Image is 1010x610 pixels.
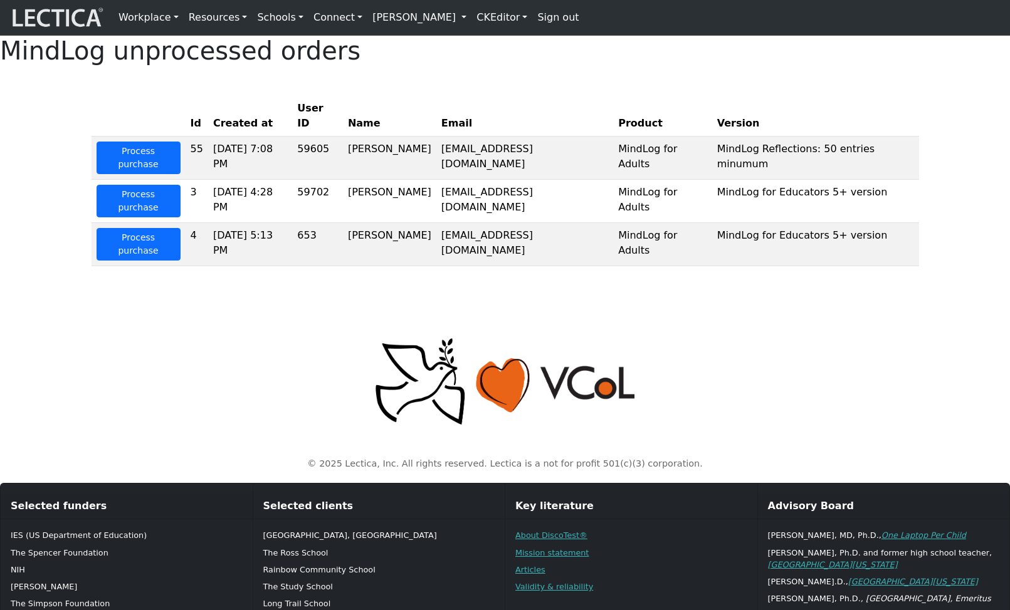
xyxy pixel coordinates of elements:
[367,5,471,30] a: [PERSON_NAME]
[208,180,292,223] td: [DATE] 4:28 PM
[292,223,343,266] td: 653
[712,223,919,266] td: MindLog for Educators 5+ version
[532,5,584,30] a: Sign out
[343,96,436,137] th: Name
[613,96,712,137] th: Product
[436,137,613,180] td: [EMAIL_ADDRESS][DOMAIN_NAME]
[436,180,613,223] td: [EMAIL_ADDRESS][DOMAIN_NAME]
[861,594,991,603] em: , [GEOGRAPHIC_DATA], Emeritus
[186,223,208,266] td: 4
[515,565,545,574] a: Articles
[9,6,103,29] img: lecticalive
[11,547,243,559] p: The Spencer Foundation
[292,180,343,223] td: 59702
[515,548,589,557] a: Mission statement
[471,5,532,30] a: CKEditor
[208,137,292,180] td: [DATE] 7:08 PM
[1,494,253,519] div: Selected funders
[768,560,898,569] a: [GEOGRAPHIC_DATA][US_STATE]
[768,547,1000,571] p: [PERSON_NAME], Ph.D. and former high school teacher,
[99,457,912,471] p: © 2025 Lectica, Inc. All rights reserved. Lectica is a not for profit 501(c)(3) corporation.
[613,137,712,180] td: MindLog for Adults
[263,529,495,541] p: [GEOGRAPHIC_DATA], [GEOGRAPHIC_DATA]
[253,494,505,519] div: Selected clients
[208,96,292,137] th: Created at
[11,597,243,609] p: The Simpson Foundation
[208,223,292,266] td: [DATE] 5:13 PM
[768,576,1000,587] p: [PERSON_NAME].D.,
[97,185,181,217] button: Process purchase
[263,581,495,592] p: The Study School
[113,5,184,30] a: Workplace
[11,581,243,592] p: [PERSON_NAME]
[712,96,919,137] th: Version
[343,137,436,180] td: [PERSON_NAME]
[881,530,966,540] a: One Laptop Per Child
[263,547,495,559] p: The Ross School
[11,564,243,576] p: NIH
[712,137,919,180] td: MindLog Reflections: 50 entries minumum
[186,96,208,137] th: Id
[613,180,712,223] td: MindLog for Adults
[758,494,1010,519] div: Advisory Board
[371,336,639,427] img: Peace, love, VCoL
[292,137,343,180] td: 59605
[712,180,919,223] td: MindLog for Educators 5+ version
[613,223,712,266] td: MindLog for Adults
[186,137,208,180] td: 55
[263,564,495,576] p: Rainbow Community School
[97,142,181,174] button: Process purchase
[436,96,613,137] th: Email
[263,597,495,609] p: Long Trail School
[515,582,593,591] a: Validity & reliability
[252,5,308,30] a: Schools
[184,5,253,30] a: Resources
[505,494,757,519] div: Key literature
[768,592,1000,604] p: [PERSON_NAME], Ph.D.
[308,5,367,30] a: Connect
[848,577,978,586] a: [GEOGRAPHIC_DATA][US_STATE]
[768,529,1000,541] p: [PERSON_NAME], MD, Ph.D.,
[186,180,208,223] td: 3
[343,180,436,223] td: [PERSON_NAME]
[292,96,343,137] th: User ID
[97,228,181,261] button: Process purchase
[11,529,243,541] p: IES (US Department of Education)
[436,223,613,266] td: [EMAIL_ADDRESS][DOMAIN_NAME]
[515,530,587,540] a: About DiscoTest®
[343,223,436,266] td: [PERSON_NAME]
